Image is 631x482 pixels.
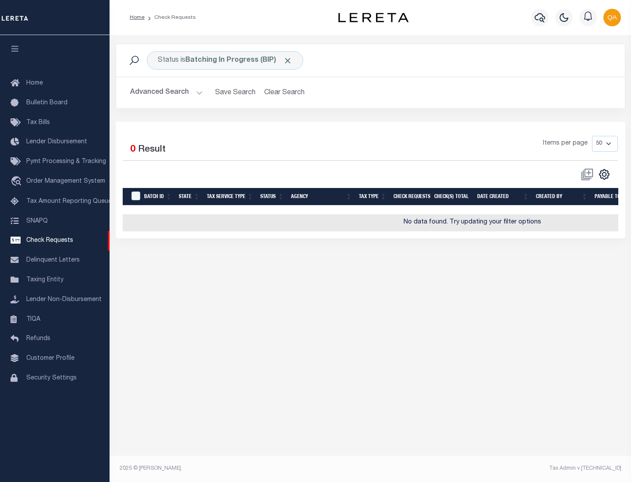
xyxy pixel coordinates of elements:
span: Home [26,80,43,86]
span: 0 [130,145,135,154]
span: Customer Profile [26,355,74,361]
button: Clear Search [261,84,308,101]
label: Result [138,143,166,157]
span: Taxing Entity [26,277,64,283]
th: State: activate to sort column ascending [175,188,203,206]
a: Home [130,15,145,20]
th: Check Requests [390,188,431,206]
img: svg+xml;base64,PHN2ZyB4bWxucz0iaHR0cDovL3d3dy53My5vcmcvMjAwMC9zdmciIHBvaW50ZXItZXZlbnRzPSJub25lIi... [603,9,621,26]
span: TIQA [26,316,40,322]
span: Items per page [543,139,588,149]
span: Lender Non-Disbursement [26,297,102,303]
th: Check(s) Total [431,188,474,206]
span: Pymt Processing & Tracking [26,159,106,165]
span: Click to Remove [283,56,292,65]
span: Lender Disbursement [26,139,87,145]
span: Bulletin Board [26,100,67,106]
button: Save Search [210,84,261,101]
span: Refunds [26,336,50,342]
th: Status: activate to sort column ascending [257,188,287,206]
b: Batching In Progress (BIP) [185,57,292,64]
div: Tax Admin v.[TECHNICAL_ID] [377,464,621,472]
th: Date Created: activate to sort column ascending [474,188,532,206]
img: logo-dark.svg [338,13,408,22]
th: Tax Type: activate to sort column ascending [355,188,390,206]
span: Order Management System [26,178,105,184]
span: Tax Amount Reporting Queue [26,198,112,205]
span: SNAPQ [26,218,48,224]
th: Created By: activate to sort column ascending [532,188,591,206]
th: Tax Service Type: activate to sort column ascending [203,188,257,206]
th: Agency: activate to sort column ascending [287,188,355,206]
i: travel_explore [11,176,25,188]
span: Security Settings [26,375,77,381]
span: Check Requests [26,237,73,244]
li: Check Requests [145,14,196,21]
span: Tax Bills [26,120,50,126]
th: Batch Id: activate to sort column ascending [141,188,175,206]
div: 2025 © [PERSON_NAME]. [113,464,371,472]
span: Delinquent Letters [26,257,80,263]
div: Status is [147,51,303,70]
button: Advanced Search [130,84,203,101]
